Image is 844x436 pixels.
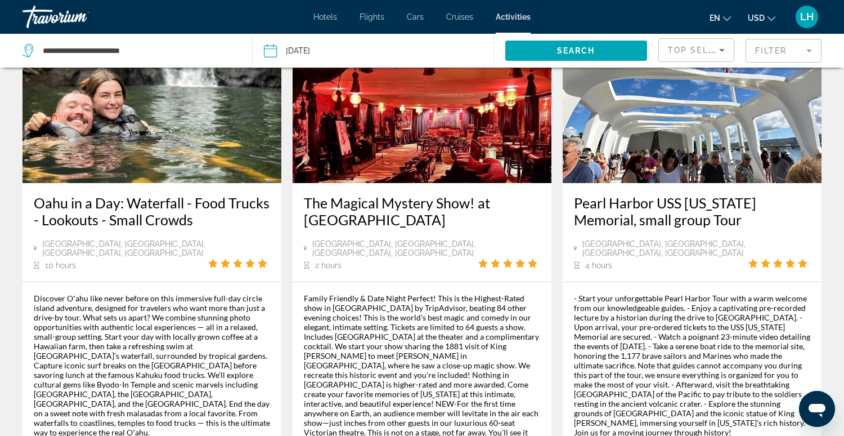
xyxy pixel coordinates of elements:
a: Oahu in a Day: Waterfall - Food Trucks - Lookouts - Small Crowds [34,194,270,228]
span: [GEOGRAPHIC_DATA], [GEOGRAPHIC_DATA], [GEOGRAPHIC_DATA], [GEOGRAPHIC_DATA] [312,239,478,257]
span: LH [800,11,814,23]
button: Date: Sep 13, 2025 [264,34,493,68]
button: Change language [710,10,731,26]
a: Cruises [446,12,473,21]
img: 14.jpg [23,3,281,183]
span: Search [557,46,595,55]
button: Filter [746,38,821,63]
span: [GEOGRAPHIC_DATA], [GEOGRAPHIC_DATA], [GEOGRAPHIC_DATA], [GEOGRAPHIC_DATA] [582,239,748,257]
button: Search [505,41,648,61]
a: Travorium [23,2,135,32]
a: The Magical Mystery Show! at [GEOGRAPHIC_DATA] [304,194,540,228]
img: f5.jpg [563,3,821,183]
mat-select: Sort by [668,43,725,57]
a: Pearl Harbor USS [US_STATE] Memorial, small group Tour [574,194,810,228]
a: Activities [496,12,531,21]
img: 43.jpg [293,3,551,183]
span: [GEOGRAPHIC_DATA], [GEOGRAPHIC_DATA], [GEOGRAPHIC_DATA], [GEOGRAPHIC_DATA] [42,239,208,257]
a: Hotels [313,12,337,21]
button: User Menu [792,5,821,29]
a: Cars [407,12,424,21]
a: Flights [360,12,384,21]
span: 4 hours [585,261,612,270]
span: 10 hours [45,261,76,270]
button: Change currency [748,10,775,26]
span: en [710,14,720,23]
span: Top Sellers [668,46,732,55]
span: USD [748,14,765,23]
span: 2 hours [315,261,342,270]
iframe: Button to launch messaging window [799,391,835,427]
